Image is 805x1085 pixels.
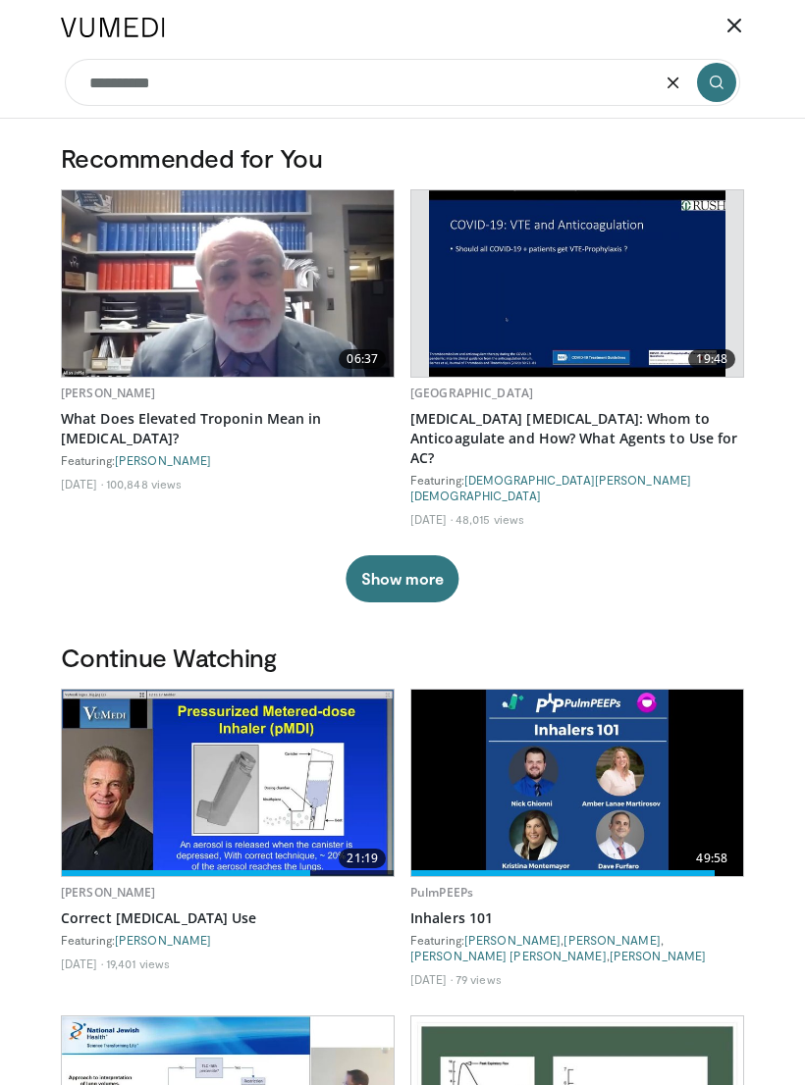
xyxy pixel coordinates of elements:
input: Search topics, interventions [65,59,740,106]
a: 06:37 [62,190,394,377]
img: 24f79869-bf8a-4040-a4ce-e7186897569f.620x360_q85_upscale.jpg [62,690,394,876]
a: [PERSON_NAME] [PERSON_NAME] [410,949,607,962]
div: Featuring: [61,452,395,468]
a: [PERSON_NAME] [610,949,706,962]
a: [PERSON_NAME] [115,933,211,947]
img: 98daf78a-1d22-4ebe-927e-10afe95ffd94.620x360_q85_upscale.jpg [62,190,394,377]
a: What Does Elevated Troponin Mean in [MEDICAL_DATA]? [61,409,395,448]
a: [PERSON_NAME] [115,453,211,467]
li: 19,401 views [106,956,170,971]
a: Inhalers 101 [410,908,744,928]
a: 49:58 [411,690,743,876]
a: [PERSON_NAME] [563,933,660,947]
a: [PERSON_NAME] [464,933,561,947]
li: [DATE] [410,511,453,527]
h3: Recommended for You [61,142,744,174]
li: 100,848 views [106,476,182,491]
a: [MEDICAL_DATA] [MEDICAL_DATA]: Whom to Anticoagulate and How? What Agents to Use for AC? [410,409,744,468]
div: Featuring: [410,472,744,503]
a: [GEOGRAPHIC_DATA] [410,385,533,401]
h3: Continue Watching [61,642,744,673]
span: 06:37 [339,349,386,369]
li: 48,015 views [456,511,524,527]
li: [DATE] [61,956,103,971]
li: [DATE] [61,476,103,491]
a: [PERSON_NAME] [61,884,156,901]
li: [DATE] [410,971,453,987]
a: [DEMOGRAPHIC_DATA][PERSON_NAME][DEMOGRAPHIC_DATA] [410,473,691,502]
div: Featuring: [61,932,395,948]
a: 19:48 [411,190,743,377]
img: VuMedi Logo [61,18,165,37]
img: 19d6f46f-fc51-4bbe-aa3f-ab0c4992aa3b.620x360_q85_upscale.jpg [429,190,724,377]
a: 21:19 [62,690,394,876]
span: 19:48 [688,349,735,369]
a: PulmPEEPs [410,884,473,901]
div: Featuring: , , , [410,932,744,963]
span: 49:58 [688,849,735,868]
img: 16dd28ab-1568-4c90-a879-2f630f06b048.620x360_q85_upscale.jpg [411,690,743,876]
a: Correct [MEDICAL_DATA] Use [61,908,395,928]
li: 79 views [456,971,502,987]
a: [PERSON_NAME] [61,385,156,401]
span: 21:19 [339,849,386,868]
button: Show more [346,555,458,602]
